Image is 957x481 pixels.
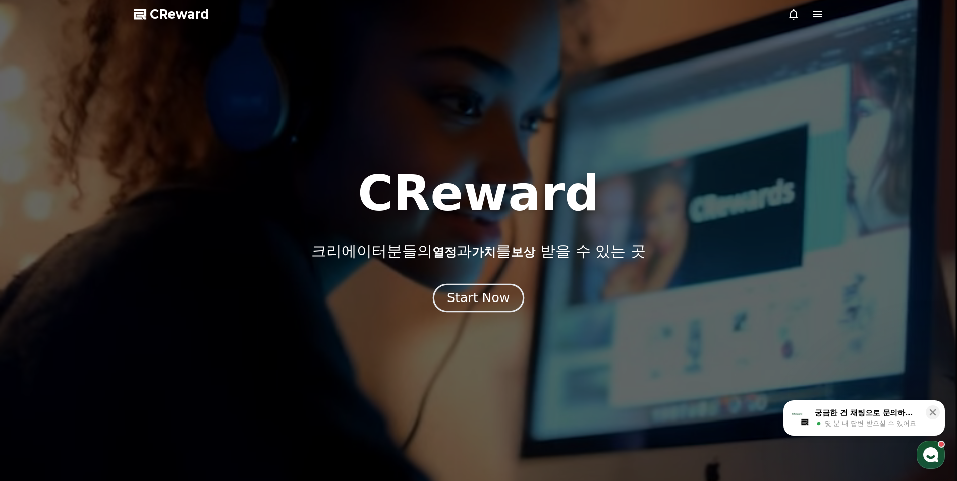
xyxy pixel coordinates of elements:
a: 설정 [130,320,194,345]
span: 가치 [472,245,496,259]
span: 홈 [32,335,38,343]
a: CReward [134,6,209,22]
button: Start Now [433,284,524,313]
span: CReward [150,6,209,22]
p: 크리에이터분들의 과 를 받을 수 있는 곳 [311,242,645,260]
h1: CReward [358,169,599,218]
span: 설정 [156,335,168,343]
a: 대화 [67,320,130,345]
span: 열정 [432,245,457,259]
span: 보상 [511,245,535,259]
span: 대화 [92,335,104,343]
a: 홈 [3,320,67,345]
div: Start Now [447,289,510,307]
a: Start Now [435,294,522,304]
